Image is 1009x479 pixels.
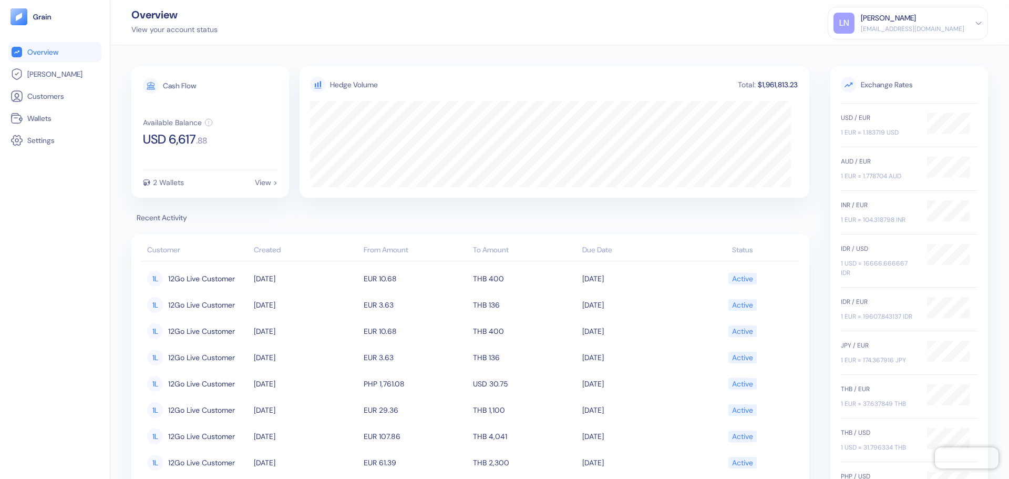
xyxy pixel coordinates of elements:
div: 1 EUR = 19607.843137 IDR [841,312,917,321]
div: Active [732,349,753,366]
td: EUR 10.68 [361,266,470,292]
div: 1 EUR = 37.637849 THB [841,399,917,409]
div: Active [732,322,753,340]
span: [PERSON_NAME] [27,69,83,79]
div: 1 EUR = 1.778704 AUD [841,171,917,181]
td: USD 30.75 [470,371,580,397]
div: 2 Wallets [153,179,184,186]
td: EUR 3.63 [361,292,470,318]
div: 1 USD = 31.796334 THB [841,443,917,452]
span: 12Go Live Customer [168,322,235,340]
div: JPY / EUR [841,341,917,350]
td: THB 400 [470,266,580,292]
span: 12Go Live Customer [168,349,235,366]
span: Wallets [27,113,52,124]
div: THB / USD [841,428,917,437]
td: THB 1,100 [470,397,580,423]
div: 1 EUR = 174.367916 JPY [841,355,917,365]
div: 1L [147,350,163,365]
td: [DATE] [580,344,689,371]
span: 12Go Live Customer [168,454,235,472]
div: 1L [147,271,163,287]
th: From Amount [361,240,470,261]
span: Recent Activity [131,212,809,223]
span: 12Go Live Customer [168,401,235,419]
div: INR / EUR [841,200,917,210]
th: Customer [142,240,251,261]
span: Overview [27,47,58,57]
td: [DATE] [251,344,361,371]
div: AUD / EUR [841,157,917,166]
div: LN [833,13,854,34]
td: THB 4,041 [470,423,580,450]
td: [DATE] [580,397,689,423]
div: 1 EUR = 104.318798 INR [841,215,917,225]
a: Wallets [11,112,99,125]
span: 12Go Live Customer [168,375,235,393]
div: 1L [147,455,163,471]
td: [DATE] [251,266,361,292]
td: EUR 3.63 [361,344,470,371]
div: Active [732,375,753,393]
td: [DATE] [580,371,689,397]
div: Available Balance [143,119,202,126]
div: [EMAIL_ADDRESS][DOMAIN_NAME] [861,24,964,34]
a: Overview [11,46,99,58]
th: To Amount [470,240,580,261]
th: Created [251,240,361,261]
div: 1L [147,297,163,313]
span: 12Go Live Customer [168,270,235,288]
div: THB / EUR [841,384,917,394]
td: THB 136 [470,344,580,371]
td: THB 2,300 [470,450,580,476]
div: Active [732,296,753,314]
td: [DATE] [580,318,689,344]
a: [PERSON_NAME] [11,68,99,80]
span: Exchange Rates [841,77,977,93]
div: Total: [737,81,757,88]
td: [DATE] [251,318,361,344]
div: 1L [147,429,163,444]
img: logo-tablet-V2.svg [11,8,27,25]
td: [DATE] [580,423,689,450]
div: Status [692,244,794,256]
div: 1 EUR = 1.183719 USD [841,128,917,137]
span: 12Go Live Customer [168,427,235,445]
iframe: Chatra live chat [935,447,998,468]
span: . 88 [196,137,207,145]
span: Customers [27,91,64,101]
div: USD / EUR [841,113,917,123]
div: Active [732,427,753,445]
th: Due Date [580,240,689,261]
td: [DATE] [251,371,361,397]
span: 12Go Live Customer [168,296,235,314]
td: [DATE] [251,397,361,423]
td: [DATE] [580,450,689,476]
div: Hedge Volume [330,79,378,90]
span: USD 6,617 [143,133,196,146]
a: Customers [11,90,99,103]
div: 1L [147,376,163,392]
td: THB 136 [470,292,580,318]
div: View > [255,179,277,186]
td: THB 400 [470,318,580,344]
button: Available Balance [143,118,213,127]
td: EUR 10.68 [361,318,470,344]
td: PHP 1,761.08 [361,371,470,397]
span: Settings [27,135,55,146]
td: EUR 29.36 [361,397,470,423]
td: EUR 107.86 [361,423,470,450]
div: Active [732,454,753,472]
div: Overview [131,9,218,20]
td: [DATE] [580,292,689,318]
div: $1,961,813.23 [757,81,799,88]
td: [DATE] [251,423,361,450]
div: Active [732,401,753,419]
div: 1L [147,323,163,339]
div: Active [732,270,753,288]
div: 1 USD = 16666.666667 IDR [841,259,917,278]
td: [DATE] [251,292,361,318]
td: [DATE] [580,266,689,292]
img: logo [33,13,52,21]
div: IDR / USD [841,244,917,253]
